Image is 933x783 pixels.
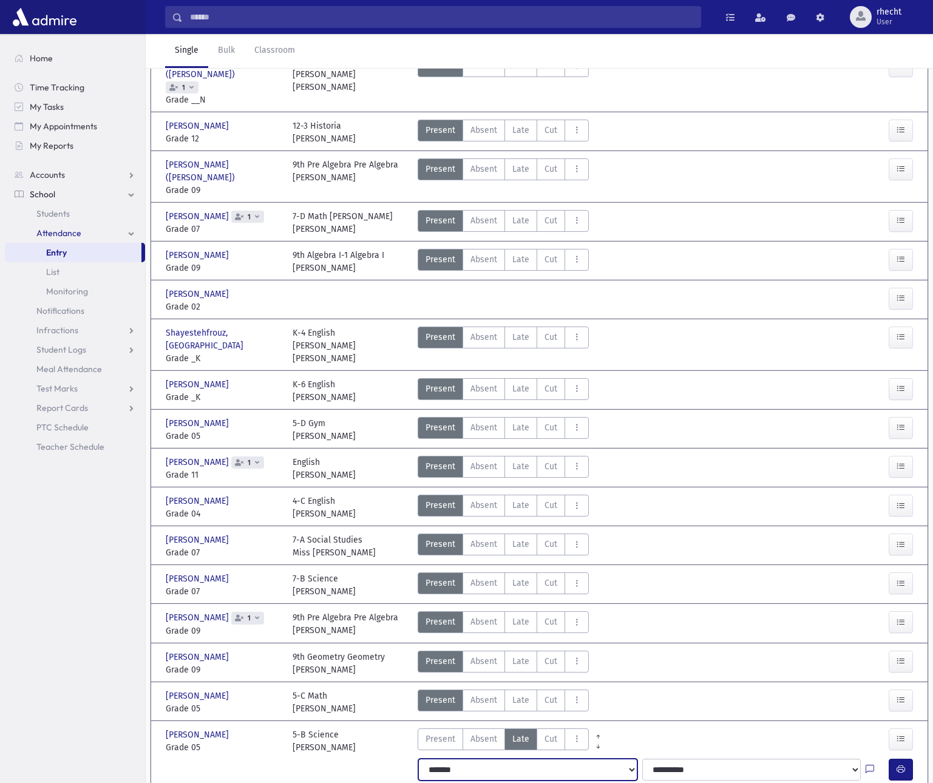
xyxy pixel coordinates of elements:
span: Absent [470,538,497,551]
div: AttTypes [418,327,589,365]
a: Monitoring [5,282,145,301]
span: Present [426,253,455,266]
span: Cut [545,655,557,668]
span: Absent [470,577,497,589]
span: Cut [545,163,557,175]
span: [PERSON_NAME] [166,288,231,300]
a: Meal Attendance [5,359,145,379]
span: Late [512,694,529,707]
div: N-4 English [PERSON_NAME] [PERSON_NAME] [293,55,407,106]
a: Notifications [5,301,145,320]
span: 1 [180,84,188,92]
div: English [PERSON_NAME] [293,456,356,481]
span: Grade 04 [166,507,280,520]
a: Teacher Schedule [5,437,145,456]
div: AttTypes [418,534,589,559]
span: Cut [545,499,557,512]
span: [PERSON_NAME] [166,611,231,624]
div: 5-D Gym [PERSON_NAME] [293,417,356,442]
span: Attendance [36,228,81,239]
div: 7-A Social Studies Miss [PERSON_NAME] [293,534,376,559]
span: Cut [545,733,557,745]
a: Bulk [208,34,245,68]
div: AttTypes [418,120,589,145]
span: [PERSON_NAME] [166,417,231,430]
span: Cut [545,694,557,707]
span: Student Logs [36,344,86,355]
span: Grade 02 [166,300,280,313]
a: Test Marks [5,379,145,398]
span: Present [426,694,455,707]
a: PTC Schedule [5,418,145,437]
span: Cut [545,253,557,266]
span: List [46,266,59,277]
span: [PERSON_NAME] [166,456,231,469]
div: AttTypes [418,572,589,598]
div: AttTypes [418,417,589,442]
span: Late [512,733,529,745]
span: Present [426,163,455,175]
a: Students [5,204,145,223]
span: Grade __N [166,93,280,106]
span: Present [426,577,455,589]
span: [PERSON_NAME] [166,690,231,702]
a: Attendance [5,223,145,243]
a: Accounts [5,165,145,185]
span: Present [426,124,455,137]
span: Present [426,538,455,551]
span: Grade _K [166,391,280,404]
span: [PERSON_NAME] [166,495,231,507]
span: [PERSON_NAME] [166,210,231,223]
span: Cut [545,615,557,628]
span: rhecht [877,7,901,17]
span: Cut [545,382,557,395]
span: Absent [470,421,497,434]
span: My Reports [30,140,73,151]
span: Report Cards [36,402,88,413]
span: PTC Schedule [36,422,89,433]
span: Present [426,615,455,628]
span: [PERSON_NAME] [166,120,231,132]
span: Absent [470,499,497,512]
span: Grade 11 [166,469,280,481]
div: AttTypes [418,210,589,236]
a: My Appointments [5,117,145,136]
a: Home [5,49,145,68]
span: Absent [470,163,497,175]
span: Absent [470,733,497,745]
div: 9th Pre Algebra Pre Algebra [PERSON_NAME] [293,158,398,197]
a: Single [165,34,208,68]
span: Late [512,460,529,473]
span: Late [512,163,529,175]
span: Absent [470,694,497,707]
div: K-4 English [PERSON_NAME] [PERSON_NAME] [293,327,407,365]
span: 1 [245,614,253,622]
span: [PERSON_NAME] [166,534,231,546]
span: Grade 12 [166,132,280,145]
div: AttTypes [418,249,589,274]
span: Meal Attendance [36,364,102,375]
div: 4-C English [PERSON_NAME] [293,495,356,520]
span: Absent [470,382,497,395]
span: Cut [545,460,557,473]
div: AttTypes [418,495,589,520]
span: My Tasks [30,101,64,112]
div: 7-D Math [PERSON_NAME] [PERSON_NAME] [293,210,393,236]
a: Student Logs [5,340,145,359]
span: Present [426,331,455,344]
span: Absent [470,615,497,628]
span: [PERSON_NAME] [166,572,231,585]
span: Late [512,499,529,512]
span: Grade 07 [166,546,280,559]
a: Infractions [5,320,145,340]
img: AdmirePro [10,5,80,29]
span: Present [426,655,455,668]
a: My Reports [5,136,145,155]
div: 7-B Science [PERSON_NAME] [293,572,356,598]
span: Grade 09 [166,663,280,676]
a: List [5,262,145,282]
span: Cut [545,538,557,551]
a: My Tasks [5,97,145,117]
span: Time Tracking [30,82,84,93]
span: [PERSON_NAME] [166,651,231,663]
